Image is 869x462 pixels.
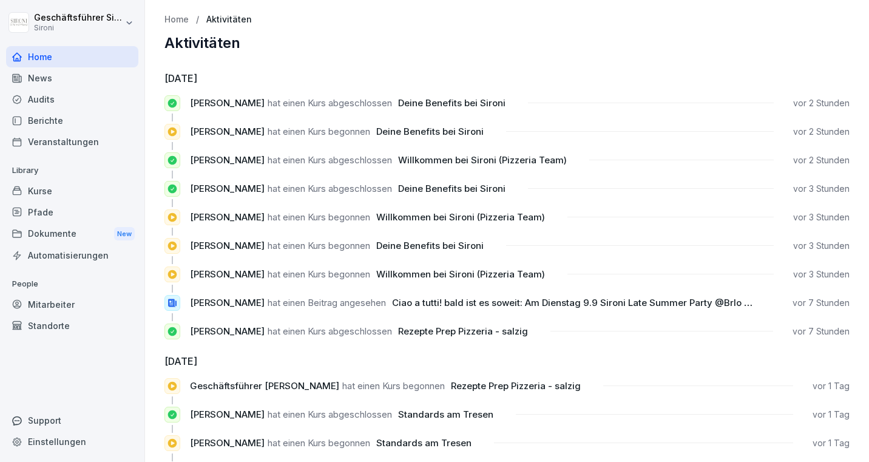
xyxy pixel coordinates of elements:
[6,131,138,152] a: Veranstaltungen
[190,409,265,420] span: [PERSON_NAME]
[813,409,850,421] p: vor 1 Tag
[6,274,138,294] p: People
[164,71,850,86] h6: [DATE]
[398,325,528,337] span: Rezepte Prep Pizzeria - salzig
[376,211,545,223] span: Willkommen bei Sironi (Pizzeria Team)
[398,409,493,420] span: Standards am Tresen
[190,268,265,280] span: [PERSON_NAME]
[793,154,850,166] p: vor 2 Stunden
[164,354,850,369] h6: [DATE]
[376,268,545,280] span: Willkommen bei Sironi (Pizzeria Team)
[398,154,567,166] span: Willkommen bei Sironi (Pizzeria Team)
[6,410,138,431] div: Support
[268,325,392,337] span: hat einen Kurs abgeschlossen
[268,154,392,166] span: hat einen Kurs abgeschlossen
[268,268,370,280] span: hat einen Kurs begonnen
[268,437,370,449] span: hat einen Kurs begonnen
[793,268,850,280] p: vor 3 Stunden
[164,35,850,52] h2: Aktivitäten
[6,245,138,266] a: Automatisierungen
[6,110,138,131] a: Berichte
[6,202,138,223] a: Pfade
[6,89,138,110] a: Audits
[813,437,850,449] p: vor 1 Tag
[190,437,265,449] span: [PERSON_NAME]
[6,315,138,336] a: Standorte
[190,97,265,109] span: [PERSON_NAME]
[196,15,199,25] p: /
[190,380,339,392] span: Geschäftsführer [PERSON_NAME]
[342,380,445,392] span: hat einen Kurs begonnen
[164,15,189,25] a: Home
[206,15,252,25] a: Aktivitäten
[190,154,265,166] span: [PERSON_NAME]
[793,297,850,309] p: vor 7 Stunden
[6,180,138,202] a: Kurse
[190,211,265,223] span: [PERSON_NAME]
[268,240,370,251] span: hat einen Kurs begonnen
[6,46,138,67] a: Home
[6,67,138,89] a: News
[34,24,123,32] p: Sironi
[793,240,850,252] p: vor 3 Stunden
[793,325,850,338] p: vor 7 Stunden
[793,97,850,109] p: vor 2 Stunden
[6,294,138,315] a: Mitarbeiter
[793,126,850,138] p: vor 2 Stunden
[190,240,265,251] span: [PERSON_NAME]
[268,409,392,420] span: hat einen Kurs abgeschlossen
[190,183,265,194] span: [PERSON_NAME]
[451,380,581,392] span: Rezepte Prep Pizzeria - salzig
[114,227,135,241] div: New
[376,240,484,251] span: Deine Benefits bei Sironi
[268,126,370,137] span: hat einen Kurs begonnen
[268,297,386,308] span: hat einen Beitrag angesehen
[268,183,392,194] span: hat einen Kurs abgeschlossen
[392,297,816,308] span: Ciao a tutti! bald ist es soweit: Am Dienstag 9.9 Sironi Late Summer Party @Brlo am Gleisdreieck
[190,297,265,308] span: [PERSON_NAME]
[190,126,265,137] span: [PERSON_NAME]
[793,211,850,223] p: vor 3 Stunden
[34,13,123,23] p: Geschäftsführer Sironi
[398,183,506,194] span: Deine Benefits bei Sironi
[6,161,138,180] p: Library
[6,223,138,245] a: DokumenteNew
[376,126,484,137] span: Deine Benefits bei Sironi
[6,223,138,245] div: Dokumente
[398,97,506,109] span: Deine Benefits bei Sironi
[376,437,472,449] span: Standards am Tresen
[190,325,265,337] span: [PERSON_NAME]
[268,97,392,109] span: hat einen Kurs abgeschlossen
[268,211,370,223] span: hat einen Kurs begonnen
[793,183,850,195] p: vor 3 Stunden
[813,380,850,392] p: vor 1 Tag
[6,431,138,452] a: Einstellungen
